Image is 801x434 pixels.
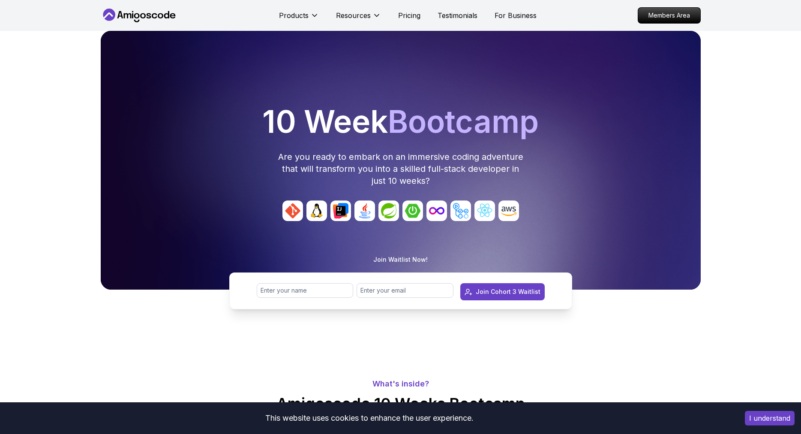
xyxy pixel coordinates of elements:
img: avatar_0 [282,201,303,221]
h1: 10 Week [104,106,697,137]
p: Products [279,10,309,21]
p: Members Area [638,8,700,23]
img: avatar_7 [450,201,471,221]
img: avatar_8 [474,201,495,221]
p: Are you ready to embark on an immersive coding adventure that will transform you into a skilled f... [277,151,524,187]
img: avatar_1 [306,201,327,221]
button: Accept cookies [745,411,795,425]
img: avatar_2 [330,201,351,221]
button: Resources [336,10,381,27]
a: For Business [495,10,537,21]
a: Pricing [398,10,420,21]
input: Enter your email [357,283,453,298]
p: Resources [336,10,371,21]
a: Members Area [638,7,701,24]
button: Join Cohort 3 Waitlist [460,283,545,300]
button: Products [279,10,319,27]
p: Join Waitlist Now! [373,255,428,264]
div: Join Cohort 3 Waitlist [476,287,540,296]
a: Testimonials [438,10,477,21]
img: avatar_4 [378,201,399,221]
div: This website uses cookies to enhance the user experience. [6,409,732,428]
img: avatar_5 [402,201,423,221]
img: avatar_9 [498,201,519,221]
input: Enter your name [257,283,354,298]
span: Bootcamp [388,103,539,140]
img: avatar_3 [354,201,375,221]
img: avatar_6 [426,201,447,221]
